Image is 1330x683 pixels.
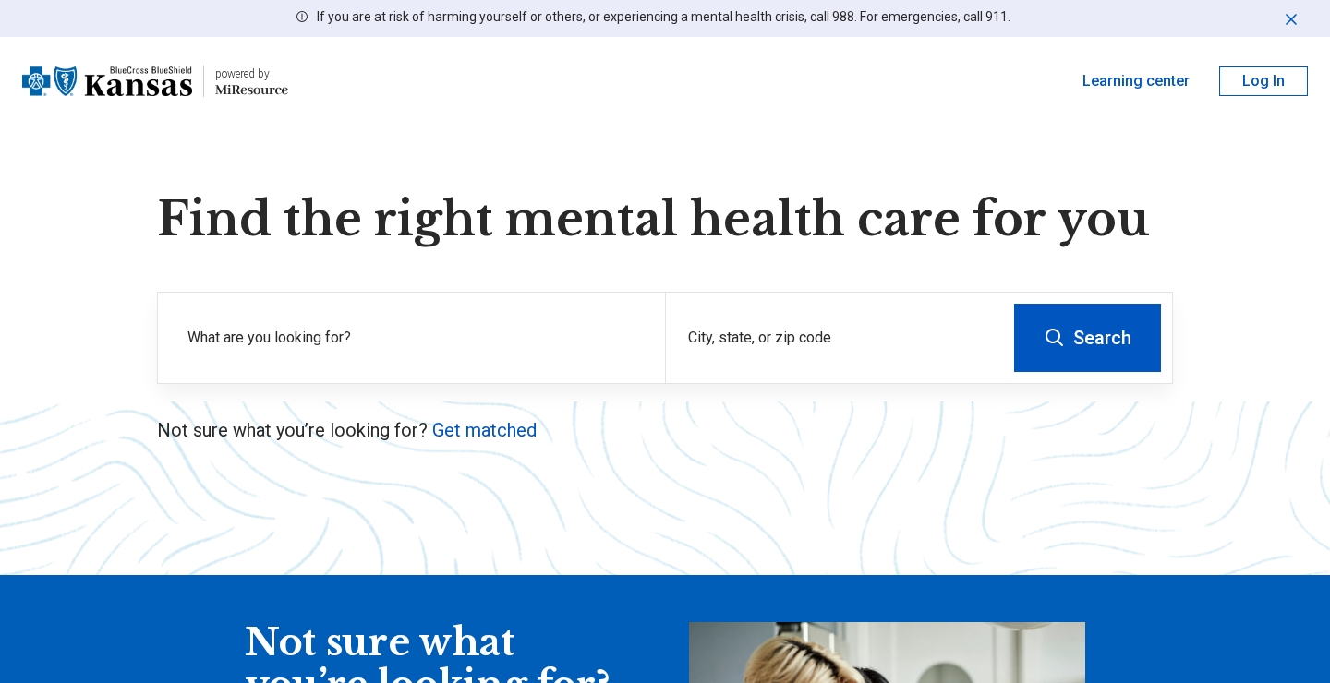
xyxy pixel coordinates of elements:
[317,7,1010,27] p: If you are at risk of harming yourself or others, or experiencing a mental health crisis, call 98...
[157,417,1173,443] p: Not sure what you’re looking for?
[22,59,288,103] a: Blue Cross Blue Shield Kansaspowered by
[432,419,537,441] a: Get matched
[1282,7,1300,30] button: Dismiss
[1082,70,1190,92] a: Learning center
[1014,304,1161,372] button: Search
[187,327,643,349] label: What are you looking for?
[157,192,1173,247] h1: Find the right mental health care for you
[215,66,288,82] div: powered by
[1219,66,1308,96] button: Log In
[22,59,192,103] img: Blue Cross Blue Shield Kansas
